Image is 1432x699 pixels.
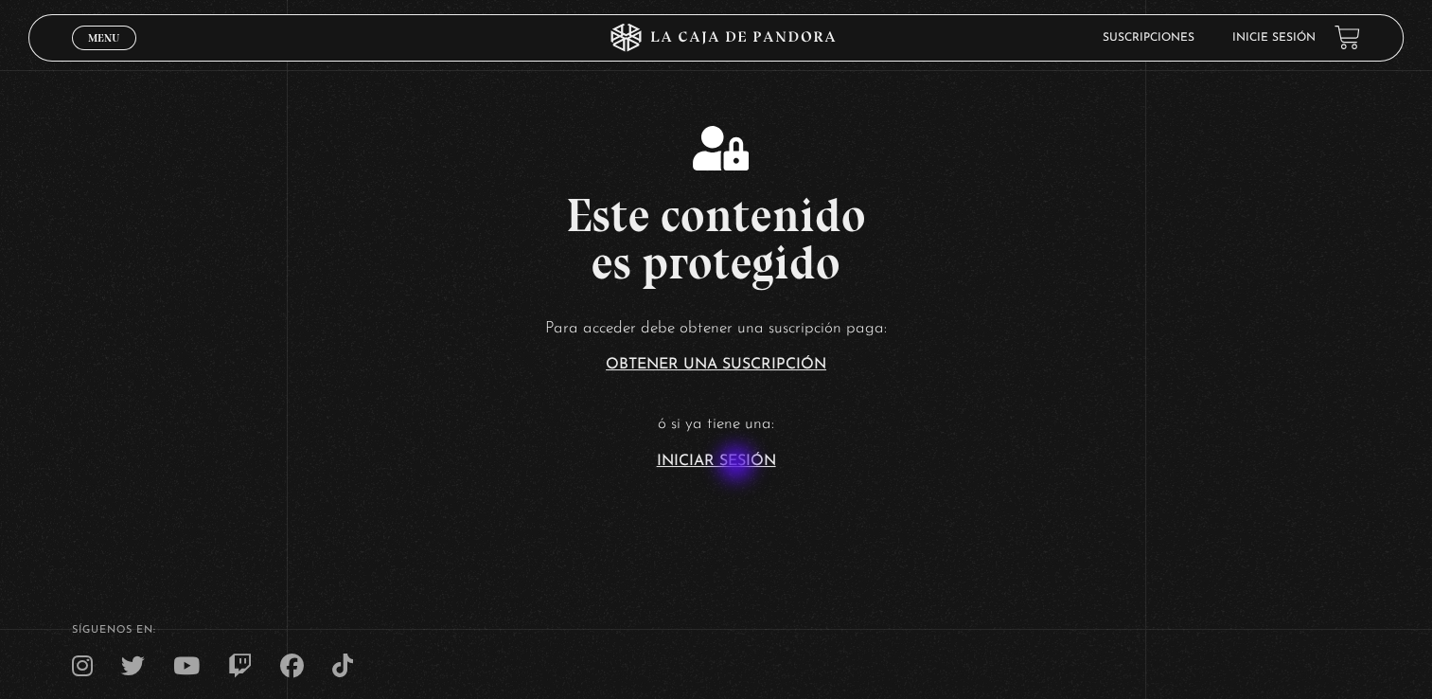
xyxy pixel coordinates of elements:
a: Iniciar Sesión [657,454,776,469]
a: Obtener una suscripción [606,357,826,372]
span: Menu [88,32,119,44]
a: Inicie sesión [1232,32,1316,44]
a: View your shopping cart [1335,25,1360,50]
h4: SÍguenos en: [72,625,1361,636]
span: Cerrar [81,48,126,62]
a: Suscripciones [1103,32,1194,44]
